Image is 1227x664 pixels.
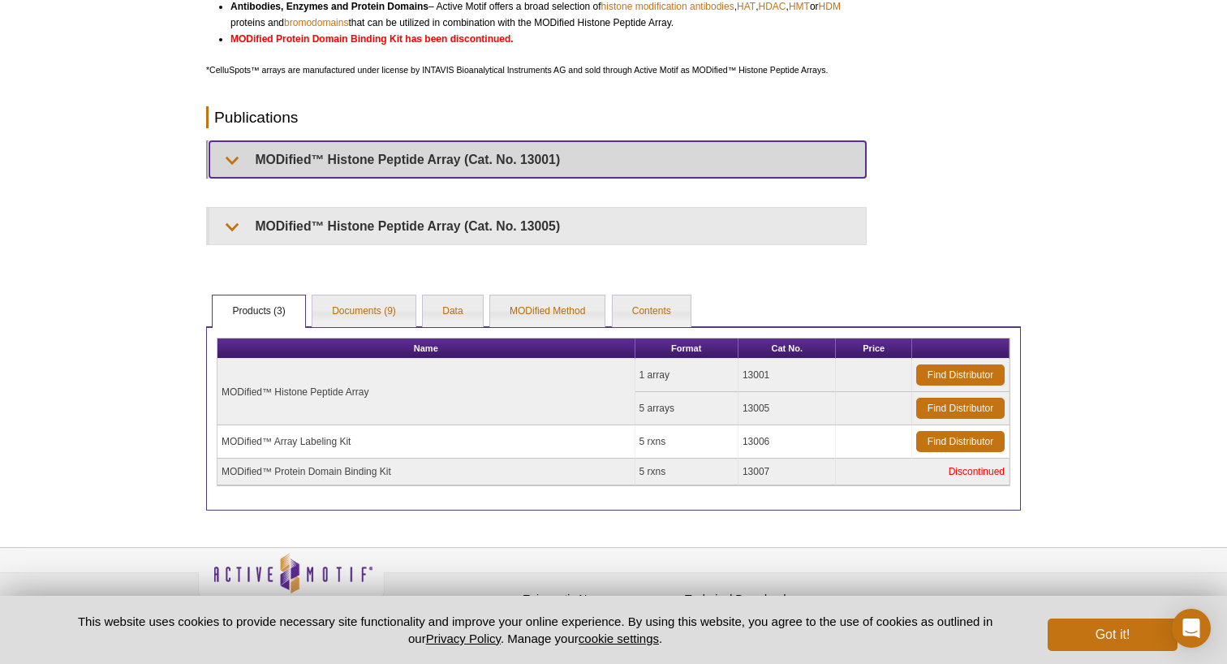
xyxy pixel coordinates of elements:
a: Find Distributor [916,431,1005,452]
p: This website uses cookies to provide necessary site functionality and improve your online experie... [50,613,1021,647]
a: Find Distributor [916,398,1005,419]
td: 13006 [738,425,837,459]
th: Format [635,338,738,359]
a: Documents (9) [312,295,415,328]
button: Got it! [1048,619,1177,651]
summary: MODified™ Histone Peptide Array (Cat. No. 13001) [209,141,866,178]
button: cookie settings [579,632,659,645]
h4: Technical Downloads [685,593,839,606]
div: Open Intercom Messenger [1172,609,1211,648]
a: Privacy Policy [426,632,501,645]
span: *CelluSpots™ arrays are manufactured under license by INTAVIS Bioanalytical Instruments AG and so... [206,65,828,75]
h4: Epigenetic News [523,593,677,606]
th: Cat No. [738,338,837,359]
a: Contents [613,295,691,328]
td: 5 rxns [635,425,738,459]
td: 13005 [738,392,837,425]
a: Find Distributor [916,364,1005,386]
th: Name [217,338,635,359]
img: Active Motif, [198,548,385,614]
td: MODified™ Protein Domain Binding Kit [217,459,635,485]
td: MODified™ Histone Peptide Array [217,359,635,425]
a: bromodomains [284,15,348,31]
a: Privacy Policy [393,590,456,614]
a: Data [423,295,482,328]
td: MODified™ Array Labeling Kit [217,425,635,459]
td: 5 rxns [635,459,738,485]
td: Discontinued [836,459,1010,485]
summary: MODified™ Histone Peptide Array (Cat. No. 13005) [209,208,866,244]
td: 1 array [635,359,738,392]
strong: Antibodies, Enzymes and Protein Domains [230,1,428,12]
td: 13007 [738,459,837,485]
h2: Publications [206,106,867,128]
th: Price [836,338,912,359]
a: Products (3) [213,295,304,328]
strong: MODified Protein Domain Binding Kit has been discontinued. [230,33,514,45]
td: 13001 [738,359,837,392]
table: Click to Verify - This site chose Symantec SSL for secure e-commerce and confidential communicati... [847,576,969,612]
td: 5 arrays [635,392,738,425]
a: MODified Method [490,295,605,328]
